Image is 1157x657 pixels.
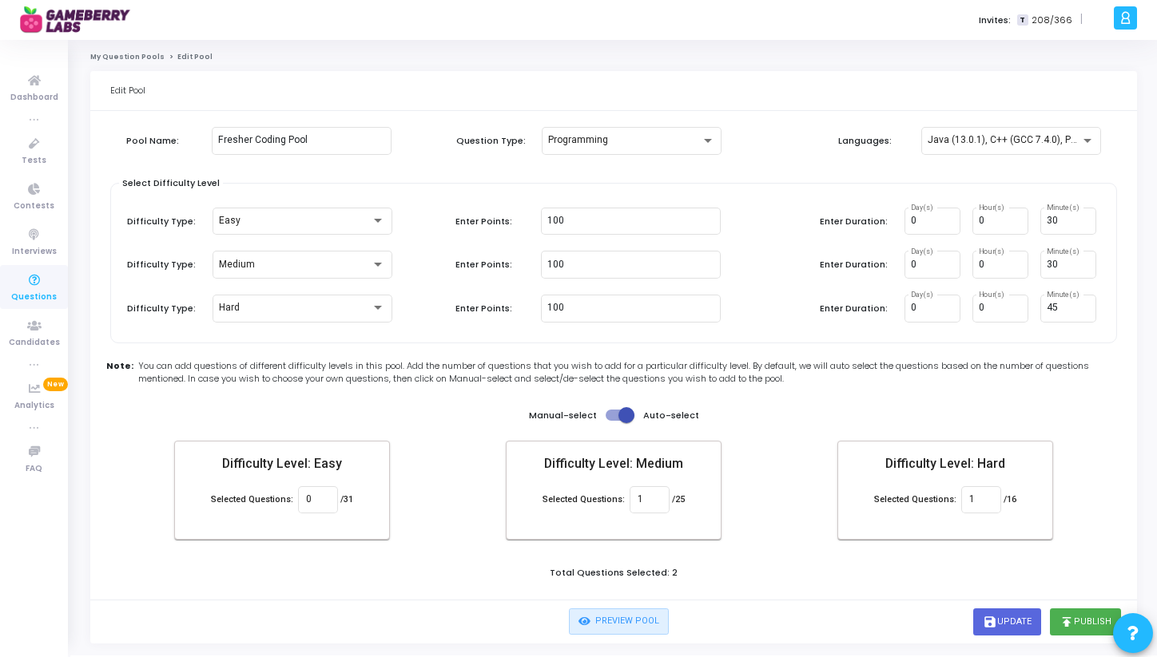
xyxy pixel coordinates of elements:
b: Note: [106,359,133,386]
label: Selected Questions: [543,493,625,507]
div: Edit Pool [110,71,1117,110]
span: New [43,378,68,391]
label: Question Type: [456,134,528,148]
label: Pool Name: [126,134,198,148]
span: Questions [11,291,57,304]
span: T [1017,14,1028,26]
mat-card-title: Difficulty Level: Medium [519,454,708,473]
span: Easy [219,215,241,226]
label: Enter Points: [455,215,527,228]
label: Manual-select [529,409,597,422]
label: Difficulty Type: [127,215,199,228]
span: Edit Pool [177,52,213,61]
div: Select Difficulty Level [119,176,223,192]
label: Selected Questions: [874,493,956,507]
label: /25 [672,493,685,507]
label: Enter Duration: [820,258,892,271]
img: logo [20,4,140,36]
label: Enter Points: [455,302,527,315]
span: FAQ [26,462,42,476]
span: Contests [14,200,54,213]
mat-card-title: Difficulty Level: Easy [188,454,376,473]
label: Difficulty Type: [127,302,199,315]
button: saveUpdate [973,608,1041,635]
span: Hard [219,302,240,313]
nav: breadcrumb [90,52,1137,62]
label: Difficulty Type: [127,258,199,271]
span: Dashboard [10,91,58,105]
span: Analytics [14,399,54,413]
span: Candidates [9,336,60,350]
label: Auto-select [643,409,699,422]
span: Interviews [12,245,57,259]
button: publishPublish [1050,608,1121,635]
label: Selected Questions: [211,493,293,507]
label: Enter Points: [455,258,527,271]
i: publish [1060,615,1074,629]
span: 208/366 [1032,14,1072,27]
span: Medium [219,259,255,270]
label: Invites: [979,14,1011,27]
span: Tests [22,154,46,168]
label: Enter Duration: [820,302,892,315]
mat-card-title: Difficulty Level: Hard [851,454,1040,473]
label: Total Questions Selected: 2 [550,566,678,580]
span: You can add questions of different difficulty levels in this pool. Add the number of questions th... [138,359,1122,386]
label: /31 [340,493,353,507]
span: Programming [548,134,608,145]
label: Enter Duration: [820,215,892,228]
i: save [983,615,997,629]
span: | [1080,11,1083,28]
button: Preview Pool [569,608,669,635]
label: /16 [1004,493,1016,507]
label: Languages: [838,134,910,148]
a: My Question Pools [90,52,165,61]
